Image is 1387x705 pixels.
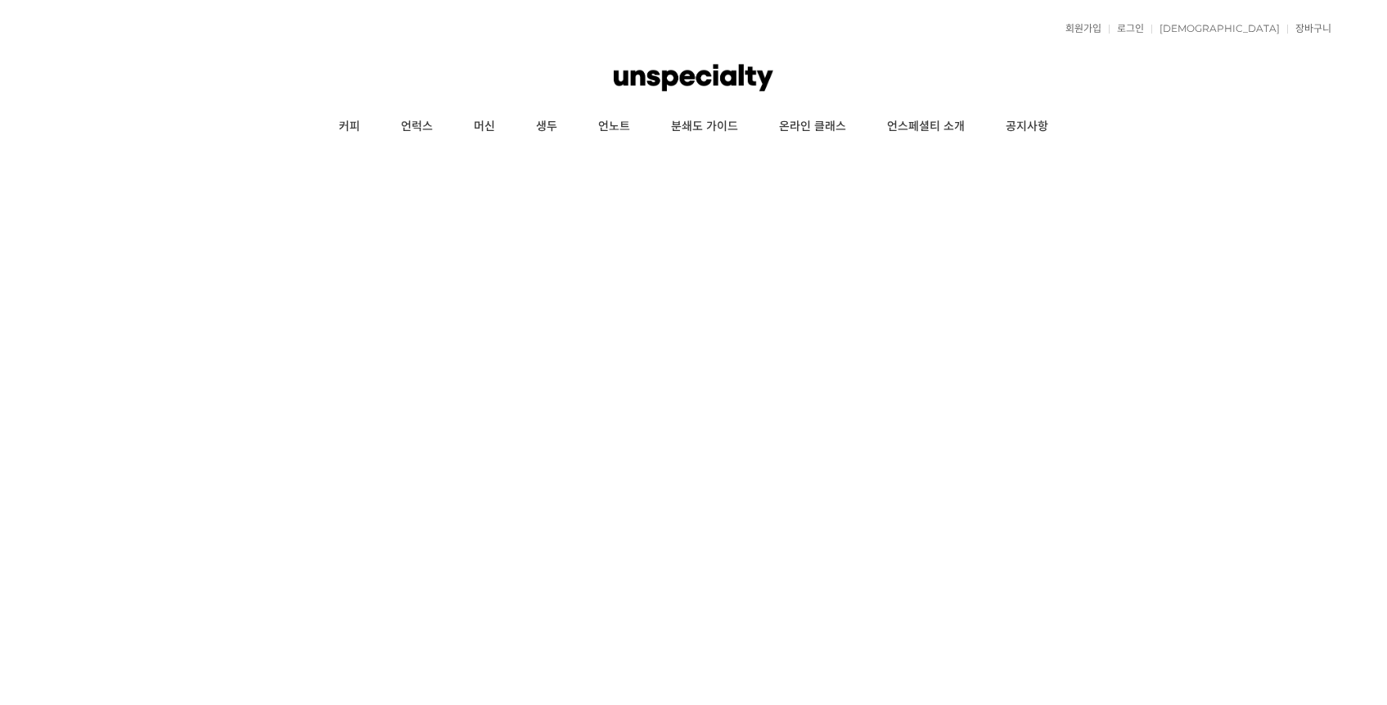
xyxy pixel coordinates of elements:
img: 언스페셜티 몰 [614,53,772,102]
a: 분쇄도 가이드 [651,106,759,147]
a: 회원가입 [1057,24,1101,34]
a: 공지사항 [985,106,1069,147]
a: 온라인 클래스 [759,106,867,147]
a: 로그인 [1109,24,1144,34]
a: [DEMOGRAPHIC_DATA] [1151,24,1280,34]
a: 장바구니 [1287,24,1331,34]
a: 커피 [318,106,381,147]
a: 언럭스 [381,106,453,147]
a: 생두 [516,106,578,147]
a: 머신 [453,106,516,147]
a: 언스페셜티 소개 [867,106,985,147]
a: 언노트 [578,106,651,147]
